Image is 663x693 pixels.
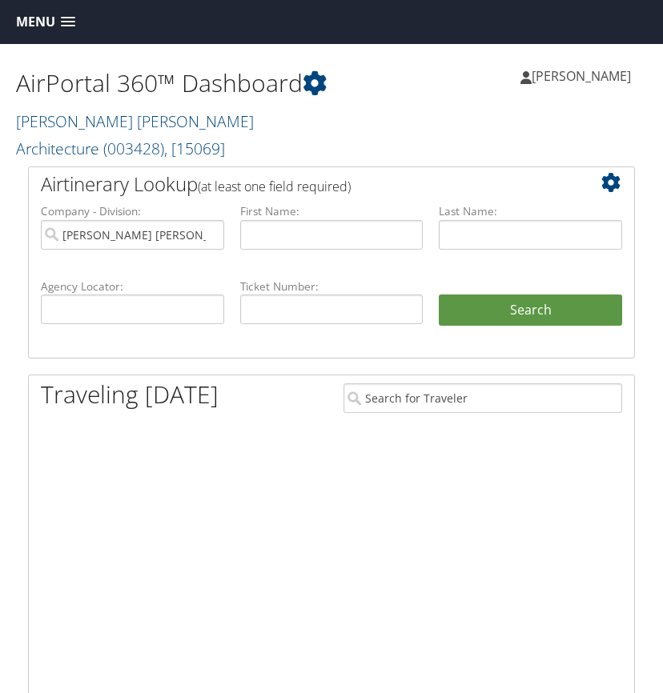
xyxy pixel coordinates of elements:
[439,203,622,219] label: Last Name:
[41,203,224,219] label: Company - Division:
[41,378,219,411] h1: Traveling [DATE]
[16,66,331,100] h1: AirPortal 360™ Dashboard
[16,14,55,30] span: Menu
[16,110,254,159] a: [PERSON_NAME] [PERSON_NAME] Architecture
[240,203,424,219] label: First Name:
[164,138,225,159] span: , [ 15069 ]
[532,67,631,85] span: [PERSON_NAME]
[198,178,351,195] span: (at least one field required)
[103,138,164,159] span: ( 003428 )
[344,383,622,413] input: Search for Traveler
[41,170,572,198] h2: Airtinerary Lookup
[439,294,622,326] button: Search
[8,9,83,35] a: Menu
[240,278,424,294] label: Ticket Number:
[41,278,224,294] label: Agency Locator:
[520,52,647,100] a: [PERSON_NAME]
